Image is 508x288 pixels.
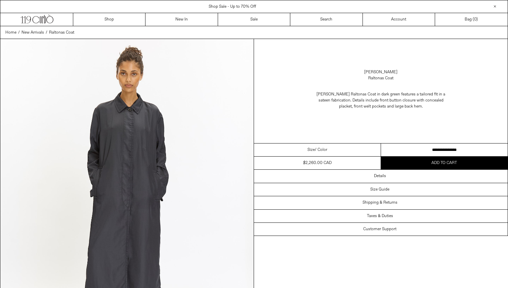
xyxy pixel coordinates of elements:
[370,187,389,192] h3: Size Guide
[22,30,44,35] span: New Arrivals
[314,88,448,113] p: [PERSON_NAME] Raltonas Coat in dark green features a tailored fit in a sateen fabrication. Detail...
[145,13,218,26] a: New In
[431,160,457,166] span: Add to cart
[218,13,290,26] a: Sale
[307,147,315,153] span: Size
[374,174,386,178] h3: Details
[435,13,507,26] a: Bag ()
[46,30,47,36] span: /
[315,147,327,153] span: / Color
[290,13,363,26] a: Search
[49,30,74,35] span: Raltonas Coat
[5,30,16,36] a: Home
[474,17,476,22] span: 0
[5,30,16,35] span: Home
[364,69,397,75] a: [PERSON_NAME]
[18,30,20,36] span: /
[49,30,74,36] a: Raltonas Coat
[381,157,508,169] button: Add to cart
[22,30,44,36] a: New Arrivals
[209,4,256,9] a: Shop Sale - Up to 70% Off
[73,13,145,26] a: Shop
[367,214,393,218] h3: Taxes & Duties
[363,227,396,232] h3: Customer Support
[474,16,478,23] span: )
[363,200,397,205] h3: Shipping & Returns
[363,13,435,26] a: Account
[303,160,332,166] div: $2,260.00 CAD
[368,75,393,81] div: Raltonas Coat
